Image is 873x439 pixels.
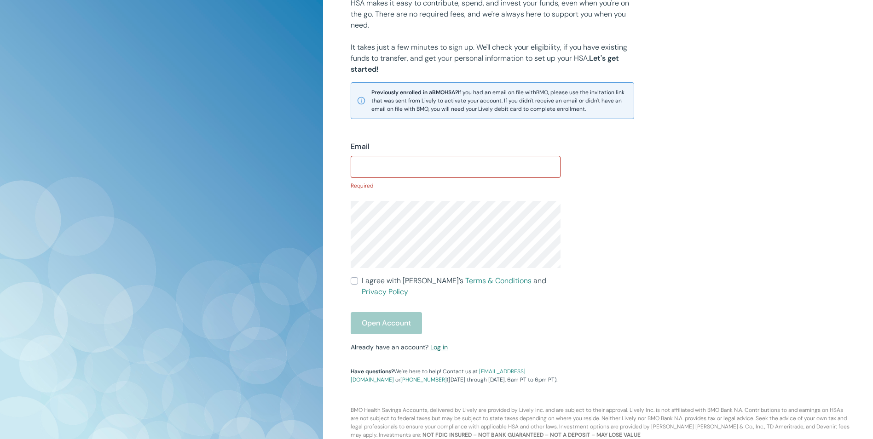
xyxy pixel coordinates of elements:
p: Required [351,182,561,190]
a: Privacy Policy [362,287,408,296]
a: Log in [430,343,448,351]
span: I agree with [PERSON_NAME]’s and [362,275,561,297]
a: Terms & Conditions [465,276,532,285]
b: NOT FDIC INSURED – NOT BANK GUARANTEED – NOT A DEPOSIT – MAY LOSE VALUE [422,431,641,439]
span: If you had an email on file with BMO , please use the invitation link that was sent from Lively t... [371,88,628,113]
label: Email [351,141,370,152]
strong: Have questions? [351,368,394,375]
small: Already have an account? [351,343,448,351]
strong: Previously enrolled in a BMO HSA? [371,89,458,96]
p: We're here to help! Contact us at or ([DATE] through [DATE], 6am PT to 6pm PT). [351,367,561,384]
p: BMO Health Savings Accounts, delivered by Lively are provided by Lively Inc. and are subject to t... [345,384,851,439]
p: It takes just a few minutes to sign up. We'll check your eligibility, if you have existing funds ... [351,42,634,75]
a: [PHONE_NUMBER] [400,376,447,383]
